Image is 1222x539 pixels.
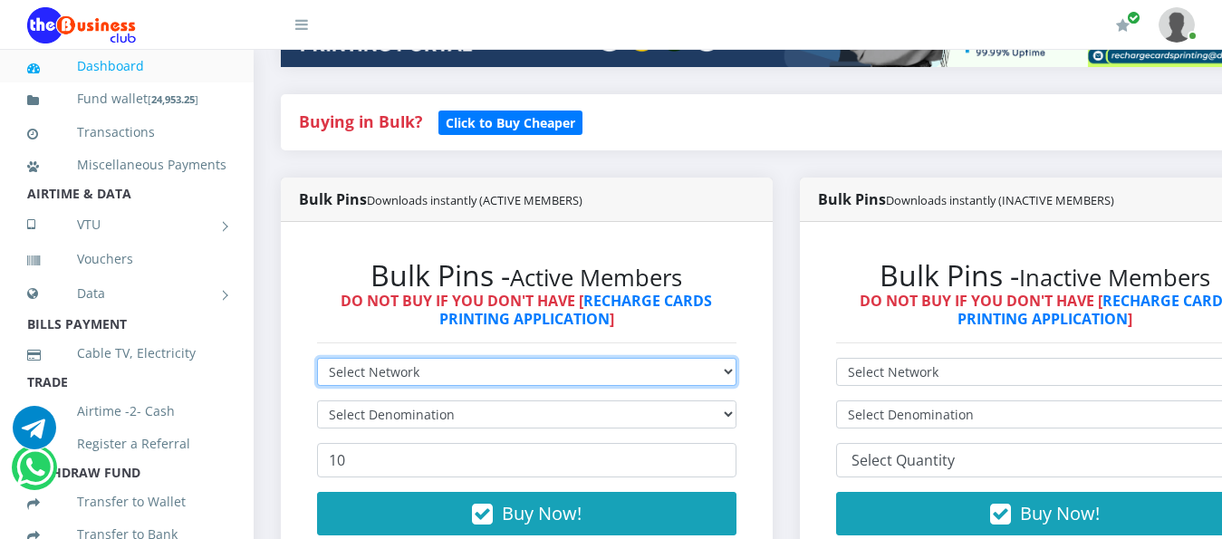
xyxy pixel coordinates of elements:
[439,291,713,328] a: RECHARGE CARDS PRINTING APPLICATION
[27,271,226,316] a: Data
[341,291,712,328] strong: DO NOT BUY IF YOU DON'T HAVE [ ]
[27,7,136,43] img: Logo
[16,459,53,489] a: Chat for support
[317,258,736,293] h2: Bulk Pins -
[27,481,226,523] a: Transfer to Wallet
[148,92,198,106] small: [ ]
[27,390,226,432] a: Airtime -2- Cash
[1127,11,1140,24] span: Renew/Upgrade Subscription
[299,111,422,132] strong: Buying in Bulk?
[510,262,682,294] small: Active Members
[446,114,575,131] b: Click to Buy Cheaper
[27,332,226,374] a: Cable TV, Electricity
[27,111,226,153] a: Transactions
[1020,501,1100,525] span: Buy Now!
[886,192,1114,208] small: Downloads instantly (INACTIVE MEMBERS)
[367,192,582,208] small: Downloads instantly (ACTIVE MEMBERS)
[27,238,226,280] a: Vouchers
[1019,262,1210,294] small: Inactive Members
[27,45,226,87] a: Dashboard
[818,189,1114,209] strong: Bulk Pins
[317,492,736,535] button: Buy Now!
[1116,18,1130,33] i: Renew/Upgrade Subscription
[1159,7,1195,43] img: User
[27,78,226,120] a: Fund wallet[24,953.25]
[151,92,195,106] b: 24,953.25
[299,189,582,209] strong: Bulk Pins
[27,144,226,186] a: Miscellaneous Payments
[438,111,582,132] a: Click to Buy Cheaper
[13,419,56,449] a: Chat for support
[502,501,582,525] span: Buy Now!
[27,423,226,465] a: Register a Referral
[317,443,736,477] input: Enter Quantity
[27,202,226,247] a: VTU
